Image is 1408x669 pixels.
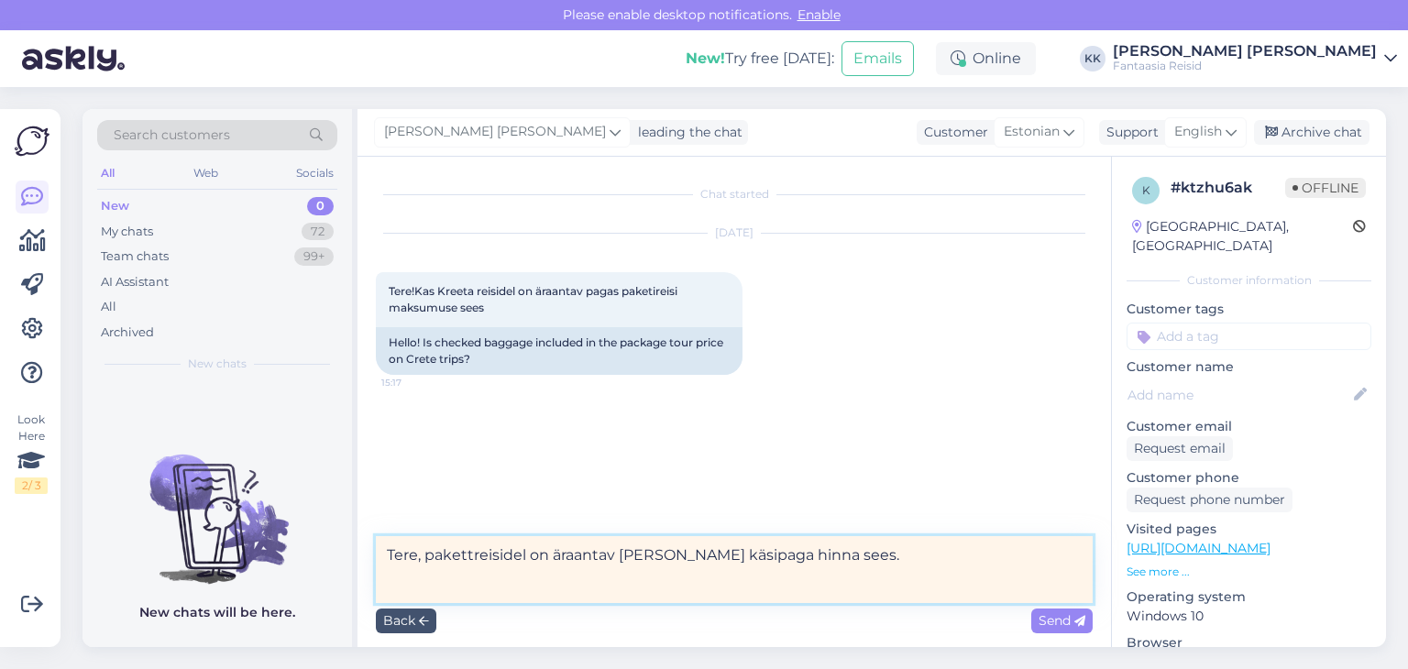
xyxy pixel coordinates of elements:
[1174,122,1222,142] span: English
[686,49,725,67] b: New!
[1127,272,1371,289] div: Customer information
[1099,123,1159,142] div: Support
[294,247,334,266] div: 99+
[384,122,606,142] span: [PERSON_NAME] [PERSON_NAME]
[376,327,742,375] div: Hello! Is checked baggage included in the package tour price on Crete trips?
[1127,300,1371,319] p: Customer tags
[1127,468,1371,488] p: Customer phone
[101,223,153,241] div: My chats
[1004,122,1060,142] span: Estonian
[1113,44,1397,73] a: [PERSON_NAME] [PERSON_NAME]Fantaasia Reisid
[15,124,49,159] img: Askly Logo
[1127,357,1371,377] p: Customer name
[1127,607,1371,626] p: Windows 10
[792,6,846,23] span: Enable
[686,48,834,70] div: Try free [DATE]:
[1127,633,1371,653] p: Browser
[1127,385,1350,405] input: Add name
[97,161,118,185] div: All
[1127,323,1371,350] input: Add a tag
[1142,183,1150,197] span: k
[1113,44,1377,59] div: [PERSON_NAME] [PERSON_NAME]
[1127,436,1233,461] div: Request email
[307,197,334,215] div: 0
[376,609,436,633] div: Back
[381,376,450,389] span: 15:17
[936,42,1036,75] div: Online
[101,273,169,291] div: AI Assistant
[917,123,988,142] div: Customer
[631,123,742,142] div: leading the chat
[1285,178,1366,198] span: Offline
[190,161,222,185] div: Web
[1127,520,1371,539] p: Visited pages
[101,298,116,316] div: All
[114,126,230,145] span: Search customers
[1127,564,1371,580] p: See more ...
[139,603,295,622] p: New chats will be here.
[101,247,169,266] div: Team chats
[302,223,334,241] div: 72
[15,411,48,494] div: Look Here
[1254,120,1369,145] div: Archive chat
[1127,488,1292,512] div: Request phone number
[376,186,1093,203] div: Chat started
[841,41,914,76] button: Emails
[376,536,1093,603] textarea: Tere, pakettreisidel on äraantav [PERSON_NAME] käsipaga hinna sees.
[101,197,129,215] div: New
[1132,217,1353,256] div: [GEOGRAPHIC_DATA], [GEOGRAPHIC_DATA]
[101,324,154,342] div: Archived
[1171,177,1285,199] div: # ktzhu6ak
[188,356,247,372] span: New chats
[82,422,352,587] img: No chats
[376,225,1093,241] div: [DATE]
[389,284,680,314] span: Tere!Kas Kreeta reisidel on äraantav pagas paketireisi maksumuse sees
[1039,612,1085,629] span: Send
[1127,587,1371,607] p: Operating system
[1080,46,1105,71] div: KK
[292,161,337,185] div: Socials
[1113,59,1377,73] div: Fantaasia Reisid
[1127,540,1270,556] a: [URL][DOMAIN_NAME]
[15,477,48,494] div: 2 / 3
[1127,417,1371,436] p: Customer email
